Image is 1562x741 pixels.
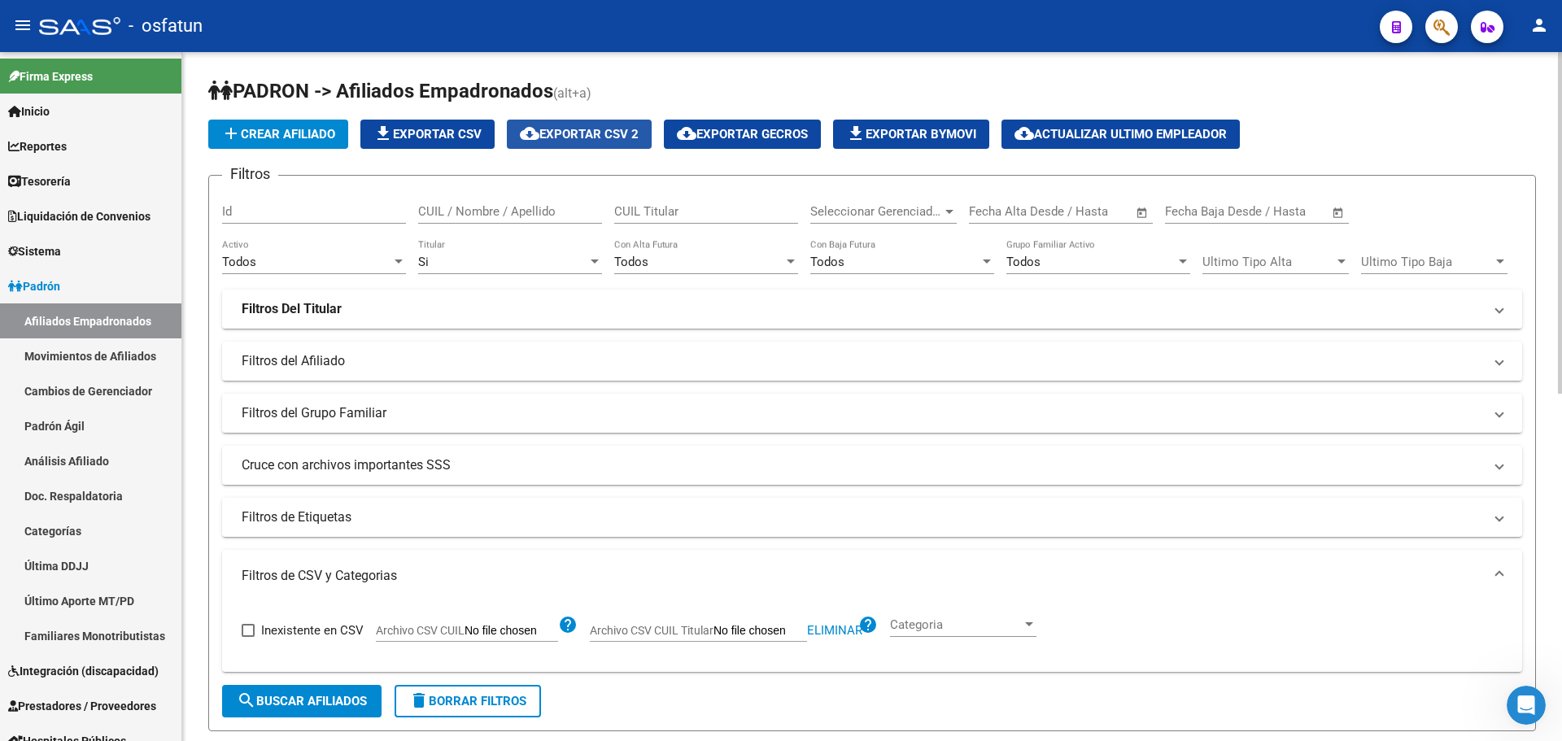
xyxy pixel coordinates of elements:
[1006,255,1041,269] span: Todos
[1202,255,1334,269] span: Ultimo Tipo Alta
[465,624,558,639] input: Archivo CSV CUIL
[8,697,156,715] span: Prestadores / Proveedores
[373,127,482,142] span: Exportar CSV
[221,127,335,142] span: Crear Afiliado
[409,694,526,708] span: Borrar Filtros
[8,662,159,680] span: Integración (discapacidad)
[846,124,866,143] mat-icon: file_download
[242,567,1483,585] mat-panel-title: Filtros de CSV y Categorias
[13,15,33,35] mat-icon: menu
[810,204,942,219] span: Seleccionar Gerenciador
[1165,204,1231,219] input: Fecha inicio
[208,80,553,102] span: PADRON -> Afiliados Empadronados
[1246,204,1324,219] input: Fecha fin
[242,352,1483,370] mat-panel-title: Filtros del Afiliado
[1014,124,1034,143] mat-icon: cloud_download
[222,394,1522,433] mat-expansion-panel-header: Filtros del Grupo Familiar
[373,124,393,143] mat-icon: file_download
[208,120,348,149] button: Crear Afiliado
[677,124,696,143] mat-icon: cloud_download
[890,617,1022,632] span: Categoria
[664,120,821,149] button: Exportar GECROS
[1329,203,1348,222] button: Open calendar
[1361,255,1493,269] span: Ultimo Tipo Baja
[376,624,465,637] span: Archivo CSV CUIL
[242,300,342,318] strong: Filtros Del Titular
[969,204,1035,219] input: Fecha inicio
[418,255,429,269] span: Si
[8,172,71,190] span: Tesorería
[807,623,862,638] span: Eliminar
[1529,15,1549,35] mat-icon: person
[221,124,241,143] mat-icon: add
[807,625,862,636] button: Eliminar
[8,242,61,260] span: Sistema
[858,615,878,634] mat-icon: help
[222,255,256,269] span: Todos
[222,163,278,185] h3: Filtros
[222,290,1522,329] mat-expansion-panel-header: Filtros Del Titular
[222,602,1522,672] div: Filtros de CSV y Categorias
[222,685,382,717] button: Buscar Afiliados
[833,120,989,149] button: Exportar Bymovi
[129,8,203,44] span: - osfatun
[810,255,844,269] span: Todos
[8,137,67,155] span: Reportes
[1507,686,1546,725] iframe: Intercom live chat
[507,120,652,149] button: Exportar CSV 2
[1049,204,1128,219] input: Fecha fin
[520,127,639,142] span: Exportar CSV 2
[242,508,1483,526] mat-panel-title: Filtros de Etiquetas
[677,127,808,142] span: Exportar GECROS
[1133,203,1152,222] button: Open calendar
[237,691,256,710] mat-icon: search
[590,624,713,637] span: Archivo CSV CUIL Titular
[237,694,367,708] span: Buscar Afiliados
[409,691,429,710] mat-icon: delete
[8,68,93,85] span: Firma Express
[1014,127,1227,142] span: Actualizar ultimo Empleador
[242,456,1483,474] mat-panel-title: Cruce con archivos importantes SSS
[846,127,976,142] span: Exportar Bymovi
[614,255,648,269] span: Todos
[8,207,151,225] span: Liquidación de Convenios
[222,498,1522,537] mat-expansion-panel-header: Filtros de Etiquetas
[8,277,60,295] span: Padrón
[520,124,539,143] mat-icon: cloud_download
[242,404,1483,422] mat-panel-title: Filtros del Grupo Familiar
[713,624,807,639] input: Archivo CSV CUIL Titular
[261,621,364,640] span: Inexistente en CSV
[8,102,50,120] span: Inicio
[222,446,1522,485] mat-expansion-panel-header: Cruce con archivos importantes SSS
[558,615,578,634] mat-icon: help
[222,342,1522,381] mat-expansion-panel-header: Filtros del Afiliado
[360,120,495,149] button: Exportar CSV
[1001,120,1240,149] button: Actualizar ultimo Empleador
[395,685,541,717] button: Borrar Filtros
[553,85,591,101] span: (alt+a)
[222,550,1522,602] mat-expansion-panel-header: Filtros de CSV y Categorias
